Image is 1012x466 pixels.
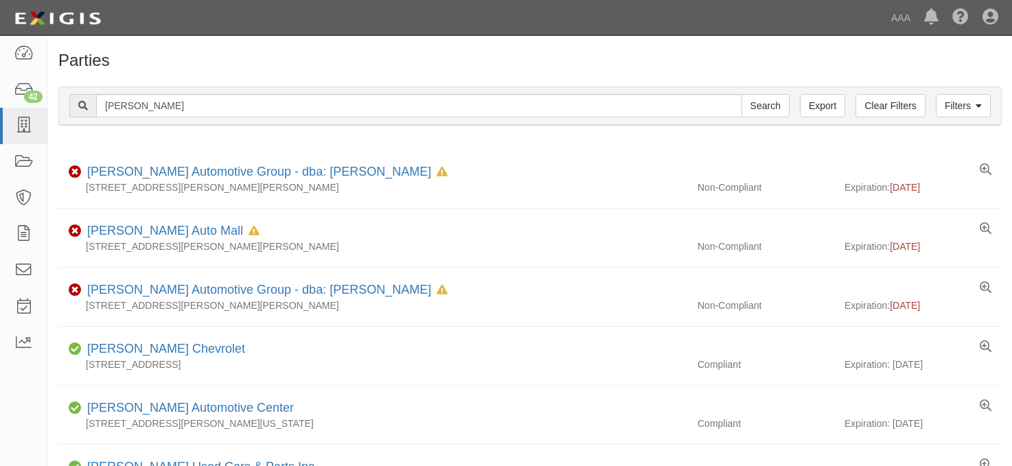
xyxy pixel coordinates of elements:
[58,51,1002,69] h1: Parties
[844,417,1002,430] div: Expiration: [DATE]
[58,240,687,253] div: [STREET_ADDRESS][PERSON_NAME][PERSON_NAME]
[980,340,991,354] a: View results summary
[437,286,448,295] i: In Default since 09/15/2025
[890,300,920,311] span: [DATE]
[87,165,431,178] a: [PERSON_NAME] Automotive Group - dba: [PERSON_NAME]
[980,163,991,177] a: View results summary
[87,224,243,237] a: [PERSON_NAME] Auto Mall
[936,94,991,117] a: Filters
[890,241,920,252] span: [DATE]
[952,10,969,26] i: Help Center - Complianz
[96,94,742,117] input: Search
[844,240,1002,253] div: Expiration:
[687,299,844,312] div: Non-Compliant
[69,345,82,354] i: Compliant
[58,180,687,194] div: [STREET_ADDRESS][PERSON_NAME][PERSON_NAME]
[687,240,844,253] div: Non-Compliant
[82,281,448,299] div: Hendrick Automotive Group - dba: Hendrick Chevrolet
[855,94,925,117] a: Clear Filters
[980,222,991,236] a: View results summary
[69,226,82,236] i: Non-Compliant
[844,358,1002,371] div: Expiration: [DATE]
[69,167,82,177] i: Non-Compliant
[82,222,260,240] div: Hendrick Hoover Auto Mall
[82,340,245,358] div: Hendrick Chevrolet
[249,226,260,236] i: In Default since 09/15/2025
[890,182,920,193] span: [DATE]
[87,401,294,415] a: [PERSON_NAME] Automotive Center
[437,167,448,177] i: In Default since 09/15/2025
[82,163,448,181] div: Hendrick Automotive Group - dba: Hendrick Subaru
[884,4,917,32] a: AAA
[24,91,43,103] div: 42
[87,283,431,296] a: [PERSON_NAME] Automotive Group - dba: [PERSON_NAME]
[69,404,82,413] i: Compliant
[687,180,844,194] div: Non-Compliant
[800,94,845,117] a: Export
[58,358,687,371] div: [STREET_ADDRESS]
[69,286,82,295] i: Non-Compliant
[980,399,991,413] a: View results summary
[844,299,1002,312] div: Expiration:
[82,399,294,417] div: Hendrick Automotive Center
[687,417,844,430] div: Compliant
[87,342,245,356] a: [PERSON_NAME] Chevrolet
[980,281,991,295] a: View results summary
[844,180,1002,194] div: Expiration:
[58,299,687,312] div: [STREET_ADDRESS][PERSON_NAME][PERSON_NAME]
[687,358,844,371] div: Compliant
[741,94,790,117] input: Search
[58,417,687,430] div: [STREET_ADDRESS][PERSON_NAME][US_STATE]
[10,6,105,31] img: logo-5460c22ac91f19d4615b14bd174203de0afe785f0fc80cf4dbbc73dc1793850b.png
